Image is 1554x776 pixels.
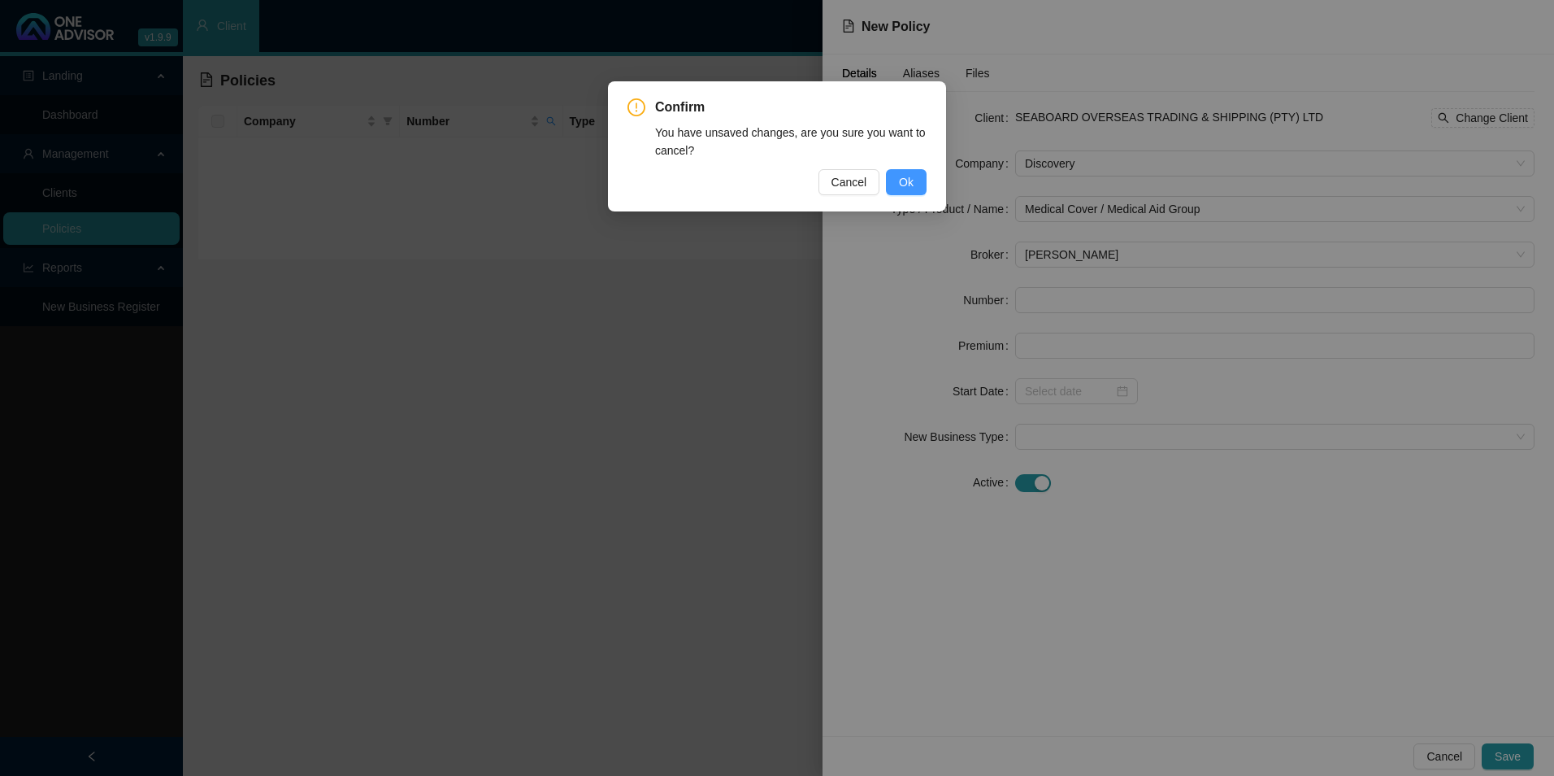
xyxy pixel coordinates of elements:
[899,173,914,191] span: Ok
[627,98,645,116] span: exclamation-circle
[831,173,867,191] span: Cancel
[818,169,880,195] button: Cancel
[886,169,927,195] button: Ok
[655,98,927,117] span: Confirm
[655,124,927,159] div: You have unsaved changes, are you sure you want to cancel?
